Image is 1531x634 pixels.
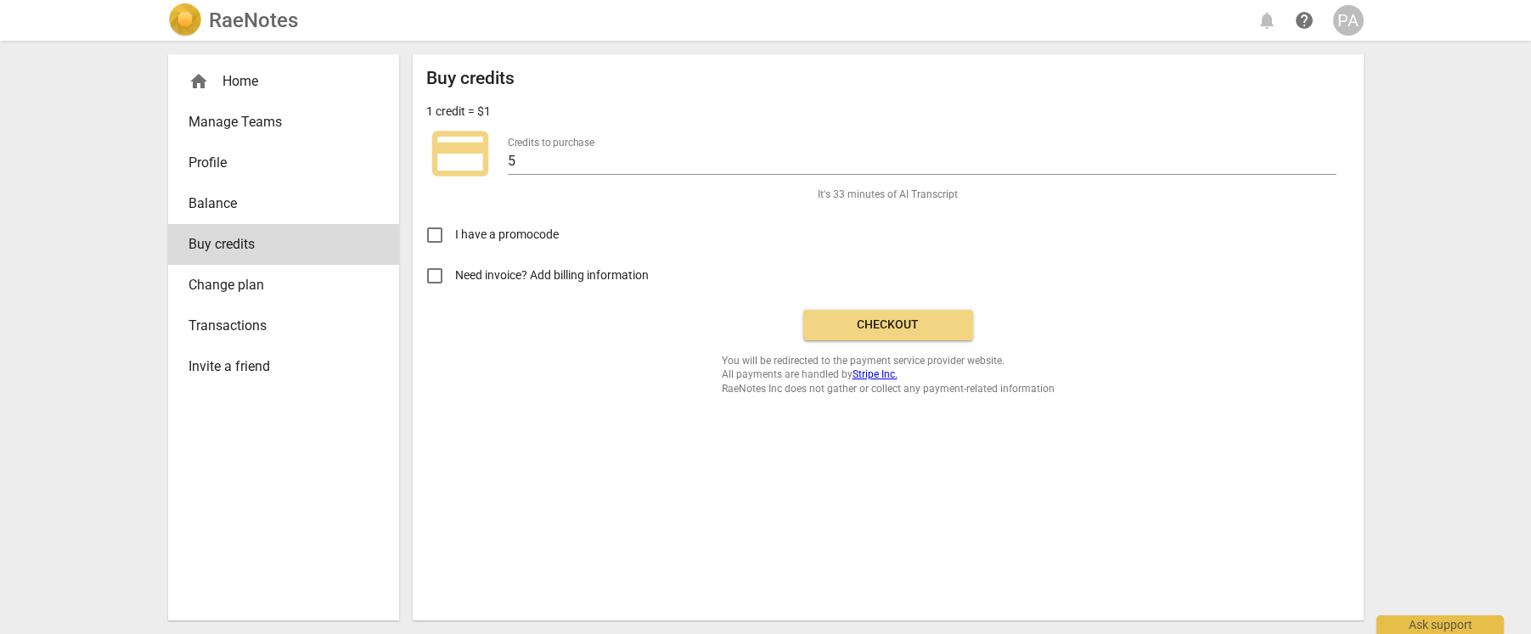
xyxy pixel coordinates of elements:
[189,71,209,92] span: home
[189,356,365,377] span: Invite a friend
[426,120,494,188] span: credit_card
[1294,10,1314,31] span: help
[189,316,365,336] span: Transactions
[168,102,399,143] a: Manage Teams
[168,3,298,37] a: LogoRaeNotes
[168,143,399,183] a: Profile
[168,61,399,102] div: Home
[189,234,365,255] span: Buy credits
[1333,5,1364,36] button: PA
[426,68,515,89] h2: Buy credits
[168,346,399,387] a: Invite a friend
[168,183,399,224] a: Balance
[189,153,365,173] span: Profile
[455,226,559,244] span: I have a promocode
[1376,615,1504,634] div: Ask support
[189,275,365,295] span: Change plan
[817,317,960,334] span: Checkout
[1289,5,1320,36] a: Help
[508,137,594,148] label: Credits to purchase
[168,306,399,346] a: Transactions
[168,3,202,37] img: Logo
[209,8,298,32] h2: RaeNotes
[853,368,898,380] a: Stripe Inc.
[426,103,491,121] p: 1 credit = $1
[189,112,365,132] span: Manage Teams
[168,265,399,306] a: Change plan
[803,310,973,340] button: Checkout
[189,71,365,92] div: Home
[189,194,365,214] span: Balance
[722,354,1055,396] span: You will be redirected to the payment service provider website. All payments are handled by RaeNo...
[455,267,651,284] span: Need invoice? Add billing information
[168,224,399,265] a: Buy credits
[818,188,958,202] span: It's 33 minutes of AI Transcript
